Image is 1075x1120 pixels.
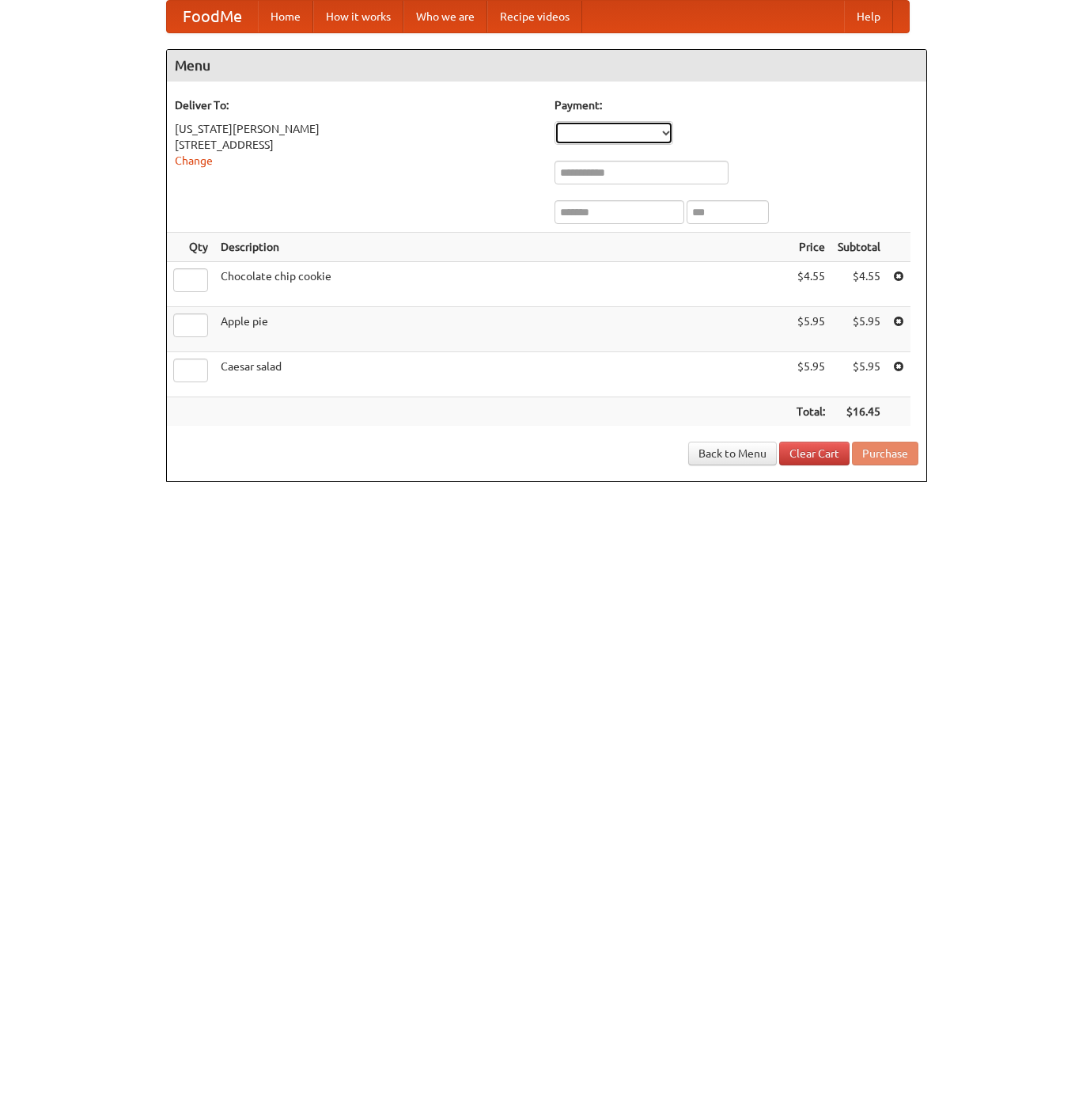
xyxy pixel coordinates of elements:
button: Purchase [852,442,918,465]
td: Caesar salad [214,352,790,397]
td: $5.95 [831,352,887,397]
a: How it works [313,1,403,32]
th: $16.45 [831,397,887,427]
td: $4.55 [831,262,887,307]
td: Chocolate chip cookie [214,262,790,307]
a: Home [258,1,313,32]
td: $5.95 [831,307,887,352]
h5: Deliver To: [175,97,539,113]
h4: Menu [167,50,926,82]
a: Clear Cart [779,442,850,465]
a: Who we are [403,1,487,32]
td: Apple pie [214,307,790,352]
th: Qty [167,233,214,262]
th: Description [214,233,790,262]
a: Back to Menu [688,442,777,465]
a: Change [175,154,213,167]
th: Price [790,233,831,262]
a: FoodMe [167,1,258,32]
th: Total: [790,397,831,427]
h5: Payment: [555,97,918,113]
th: Subtotal [831,233,887,262]
a: Help [844,1,893,32]
div: [STREET_ADDRESS] [175,137,539,153]
td: $5.95 [790,352,831,397]
td: $5.95 [790,307,831,352]
a: Recipe videos [487,1,582,32]
td: $4.55 [790,262,831,307]
div: [US_STATE][PERSON_NAME] [175,121,539,137]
